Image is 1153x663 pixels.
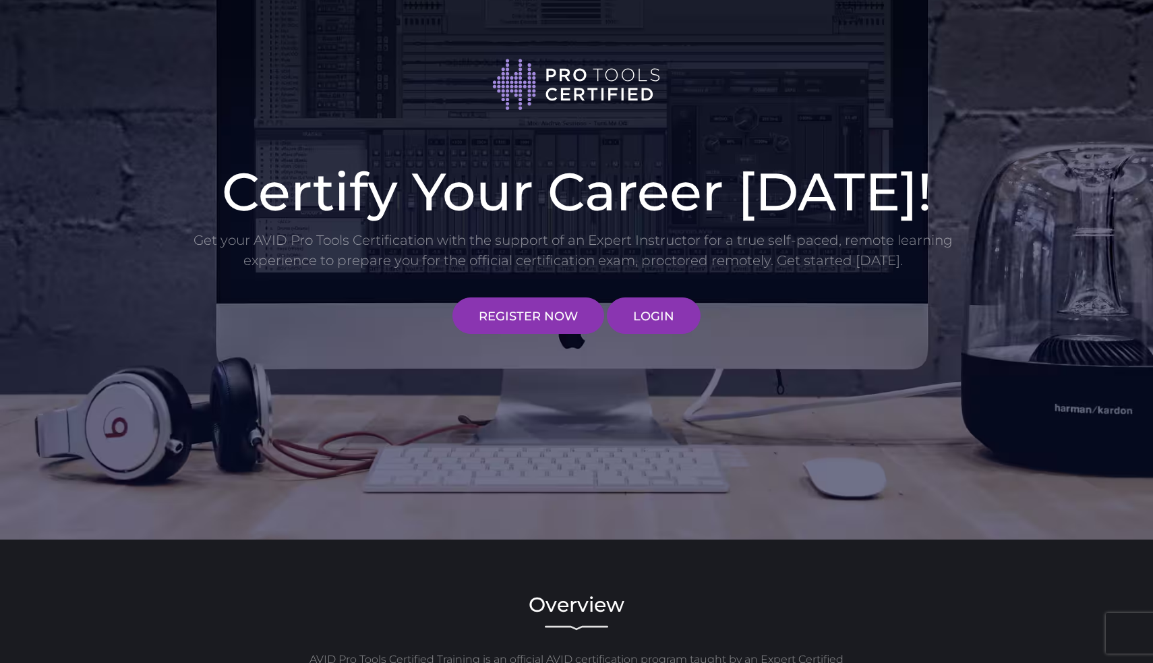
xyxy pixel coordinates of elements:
img: decorative line [545,625,608,631]
a: LOGIN [607,297,701,334]
h1: Certify Your Career [DATE]! [192,165,961,218]
img: Pro Tools Certified logo [492,57,661,112]
p: Get your AVID Pro Tools Certification with the support of an Expert Instructor for a true self-pa... [192,230,954,270]
a: REGISTER NOW [452,297,604,334]
h2: Overview [192,595,961,615]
